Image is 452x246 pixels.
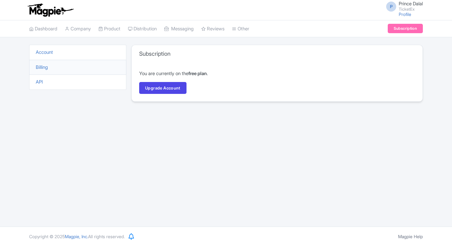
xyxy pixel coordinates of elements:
[26,3,75,17] img: logo-ab69f6fb50320c5b225c76a69d11143b.png
[65,234,88,239] span: Magpie, Inc.
[399,12,411,17] a: Profile
[399,7,423,11] small: TicketEx
[36,64,48,70] a: Billing
[65,20,91,38] a: Company
[382,1,423,11] a: P Prince Dalal TicketEx
[36,79,43,85] a: API
[164,20,194,38] a: Messaging
[386,2,396,12] span: P
[29,20,57,38] a: Dashboard
[201,20,224,38] a: Reviews
[139,50,171,57] h3: Subscription
[139,82,187,94] a: Upgrade Account
[128,20,157,38] a: Distribution
[232,20,249,38] a: Other
[25,233,129,240] div: Copyright © 2025 All rights reserved.
[388,24,423,33] a: Subscription
[398,234,423,239] a: Magpie Help
[188,70,207,76] strong: free plan
[399,1,423,7] span: Prince Dalal
[139,70,415,77] p: You are currently on the .
[98,20,120,38] a: Product
[36,49,53,55] a: Account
